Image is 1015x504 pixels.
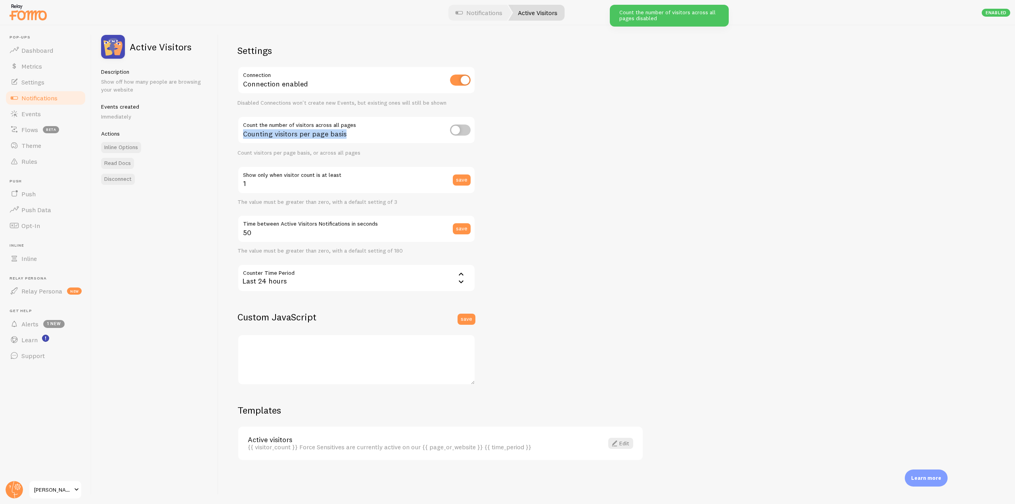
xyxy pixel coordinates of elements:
input: 3 [237,166,475,194]
h5: Events created [101,103,209,110]
img: fomo-relay-logo-orange.svg [8,2,48,22]
div: Last 24 hours [237,264,475,292]
label: Time between Active Visitors Notifications in seconds [237,215,475,228]
svg: <p>Watch New Feature Tutorials!</p> [42,335,49,342]
span: Theme [21,142,41,149]
h2: Custom JavaScript [237,311,475,323]
h5: Actions [101,130,209,137]
a: Rules [5,153,86,169]
div: Count the number of visitors across all pages disabled [610,5,729,27]
label: Show only when visitor count is at least [237,166,475,180]
span: Metrics [21,62,42,70]
a: Active visitors [248,436,594,443]
button: save [453,174,471,186]
div: The value must be greater than zero, with a default setting of 3 [237,199,475,206]
a: Support [5,348,86,364]
span: Dashboard [21,46,53,54]
h2: Active Visitors [130,42,192,52]
a: Flows beta [5,122,86,138]
p: Show off how many people are browsing your website [101,78,209,94]
div: Counting visitors per page basis [237,116,475,145]
span: Push [21,190,36,198]
span: Pop-ups [10,35,86,40]
a: Settings [5,74,86,90]
a: Relay Persona new [5,283,86,299]
a: Edit [608,438,633,449]
span: new [67,287,82,295]
span: Learn [21,336,38,344]
span: Get Help [10,309,86,314]
div: Disabled Connections won't create new Events, but existing ones will still be shown [237,100,475,107]
span: [PERSON_NAME]-test-store [34,485,72,494]
h2: Templates [237,404,643,416]
span: Push [10,179,86,184]
a: Read Docs [101,158,134,169]
input: 180 [237,215,475,243]
span: Inline [21,255,37,263]
a: Inline Options [101,142,141,153]
span: Push Data [21,206,51,214]
div: Connection enabled [237,66,475,95]
button: Disconnect [101,174,135,185]
span: Events [21,110,41,118]
span: Inline [10,243,86,248]
a: [PERSON_NAME]-test-store [29,480,82,499]
span: Relay Persona [10,276,86,281]
span: Alerts [21,320,38,328]
button: save [458,314,475,325]
a: Push Data [5,202,86,218]
a: Theme [5,138,86,153]
div: Learn more [905,470,948,487]
span: Opt-In [21,222,40,230]
span: beta [43,126,59,133]
span: Settings [21,78,44,86]
div: {{ visitor_count }} Force Sensitives are currently active on our {{ page_or_website }} {{ time_pe... [248,443,594,450]
span: 1 new [43,320,65,328]
button: save [453,223,471,234]
a: Alerts 1 new [5,316,86,332]
span: Flows [21,126,38,134]
a: Metrics [5,58,86,74]
a: Opt-In [5,218,86,234]
p: Learn more [911,474,941,482]
span: Notifications [21,94,57,102]
a: Learn [5,332,86,348]
p: Immediately [101,113,209,121]
span: Relay Persona [21,287,62,295]
a: Inline [5,251,86,266]
h5: Description [101,68,209,75]
a: Notifications [5,90,86,106]
a: Events [5,106,86,122]
a: Dashboard [5,42,86,58]
div: Count visitors per page basis, or across all pages [237,149,475,157]
a: Push [5,186,86,202]
span: Rules [21,157,37,165]
div: The value must be greater than zero, with a default setting of 180 [237,247,475,255]
h2: Settings [237,44,475,57]
img: fomo_icons_pageviews.svg [101,35,125,59]
span: Support [21,352,45,360]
